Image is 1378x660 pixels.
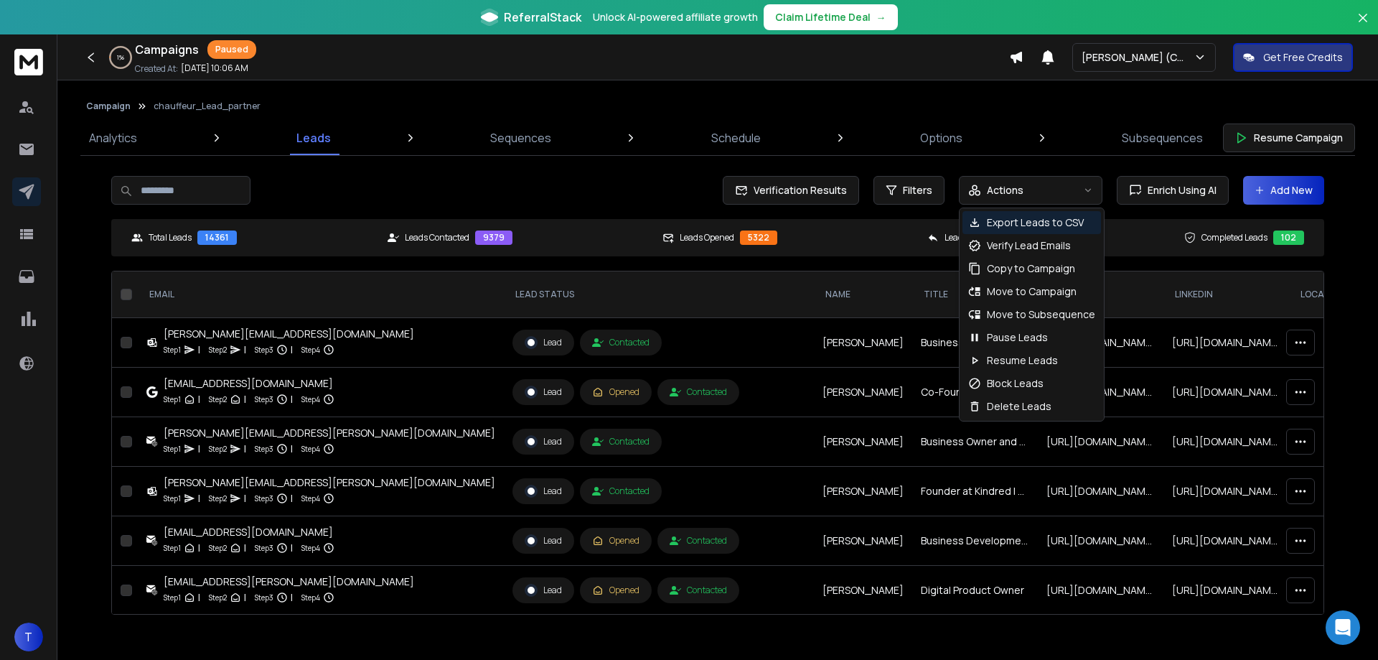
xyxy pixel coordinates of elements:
[14,623,43,651] button: T
[1163,318,1289,368] td: [URL][DOMAIN_NAME][PERSON_NAME]
[154,101,261,112] p: chauffeur_Lead_partner
[593,10,758,24] p: Unlock AI-powered affiliate growth
[814,566,912,615] td: [PERSON_NAME]
[301,491,320,506] p: Step 4
[945,232,998,243] p: Leads Replied
[987,307,1095,322] p: Move to Subsequence
[1223,124,1355,152] button: Resume Campaign
[1273,231,1304,245] div: 102
[987,399,1051,414] p: Delete Leads
[525,435,562,448] div: Lead
[1163,467,1289,516] td: [URL][DOMAIN_NAME][PERSON_NAME]
[525,534,562,547] div: Lead
[912,566,1038,615] td: Digital Product Owner
[482,121,560,155] a: Sequences
[1163,516,1289,566] td: [URL][DOMAIN_NAME]
[149,232,192,243] p: Total Leads
[525,584,562,597] div: Lead
[198,590,200,605] p: |
[405,232,469,243] p: Leads Contacted
[301,541,320,555] p: Step 4
[1233,43,1353,72] button: Get Free Credits
[164,541,181,555] p: Step 1
[1326,610,1360,645] div: Open Intercom Messenger
[207,40,256,59] div: Paused
[301,590,320,605] p: Step 4
[301,442,320,456] p: Step 4
[1113,121,1211,155] a: Subsequences
[490,129,551,147] p: Sequences
[903,183,932,197] span: Filters
[920,129,962,147] p: Options
[1117,176,1229,205] button: Enrich Using AI
[117,53,124,62] p: 1 %
[592,535,639,547] div: Opened
[291,491,293,506] p: |
[504,271,814,318] th: LEAD STATUS
[164,575,414,589] div: [EMAIL_ADDRESS][PERSON_NAME][DOMAIN_NAME]
[912,417,1038,467] td: Business Owner and Travel Consultant
[1263,50,1343,65] p: Get Free Credits
[987,353,1058,368] p: Resume Leads
[198,442,200,456] p: |
[164,343,181,357] p: Step 1
[198,392,200,406] p: |
[255,392,273,406] p: Step 3
[592,485,650,497] div: Contacted
[873,176,945,205] button: Filters
[164,392,181,406] p: Step 1
[814,516,912,566] td: [PERSON_NAME]
[291,541,293,555] p: |
[670,386,727,398] div: Contacted
[164,525,334,539] div: [EMAIL_ADDRESS][DOMAIN_NAME]
[181,62,248,74] p: [DATE] 10:06 AM
[987,376,1044,391] p: Block Leads
[209,442,227,456] p: Step 2
[164,442,181,456] p: Step 1
[814,368,912,417] td: [PERSON_NAME]
[912,467,1038,516] td: Founder at Kindred | The Power
[255,442,273,456] p: Step 3
[1038,516,1163,566] td: [URL][DOMAIN_NAME]
[1354,9,1372,43] button: Close banner
[1038,417,1163,467] td: [URL][DOMAIN_NAME]
[814,467,912,516] td: [PERSON_NAME]
[814,318,912,368] td: [PERSON_NAME]
[255,541,273,555] p: Step 3
[814,417,912,467] td: [PERSON_NAME]
[209,491,227,506] p: Step 2
[198,541,200,555] p: |
[1122,129,1203,147] p: Subsequences
[1163,271,1289,318] th: LinkedIn
[987,261,1075,276] p: Copy to Campaign
[987,215,1084,230] p: Export Leads to CSV
[987,284,1077,299] p: Move to Campaign
[255,590,273,605] p: Step 3
[592,337,650,348] div: Contacted
[1038,566,1163,615] td: [URL][DOMAIN_NAME]
[504,9,581,26] span: ReferralStack
[1163,417,1289,467] td: [URL][DOMAIN_NAME][PERSON_NAME]
[1201,232,1267,243] p: Completed Leads
[912,516,1038,566] td: Business Development Manager/Founder
[301,343,320,357] p: Step 4
[244,491,246,506] p: |
[135,63,178,75] p: Created At:
[198,343,200,357] p: |
[296,129,331,147] p: Leads
[987,238,1071,253] p: Verify Lead Emails
[740,231,777,245] div: 5322
[703,121,769,155] a: Schedule
[164,491,181,506] p: Step 1
[255,343,273,357] p: Step 3
[244,442,246,456] p: |
[86,101,131,112] button: Campaign
[164,376,334,391] div: [EMAIL_ADDRESS][DOMAIN_NAME]
[244,590,246,605] p: |
[197,231,237,245] div: 14361
[244,343,246,357] p: |
[244,541,246,555] p: |
[876,10,886,24] span: →
[525,336,562,349] div: Lead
